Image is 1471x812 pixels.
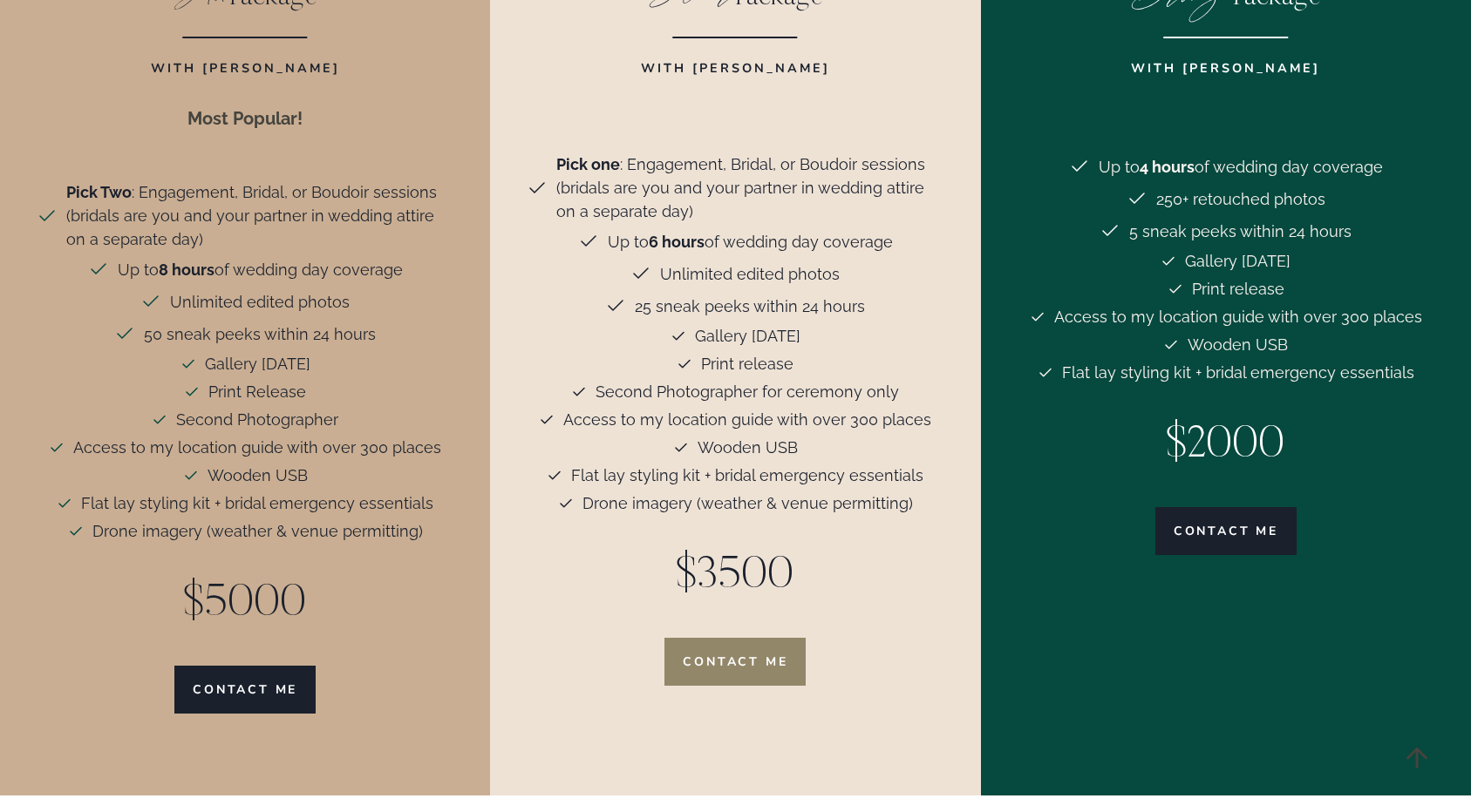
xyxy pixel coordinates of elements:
span: Second Photographer for ceremony only [596,380,899,403]
span: Contact Me [193,680,297,699]
span: Drone imagery (weather & venue permitting) [92,519,423,543]
p: With [PERSON_NAME] [1018,46,1434,105]
span: : Engagement, Bridal, or Boudoir sessions (bridals are you and your partner in wedding attire on ... [66,180,453,251]
p: With [PERSON_NAME] [37,46,453,78]
span: Wooden USB [208,464,308,487]
span: Drone imagery (weather & venue permitting) [582,491,913,515]
span: 250+ retouched photos [1156,187,1325,211]
span: Print release [1192,277,1284,301]
p: $2000 [1018,414,1434,479]
span: Second Photographer [176,408,338,431]
span: Gallery [DATE] [695,324,800,348]
strong: 4 hours [1140,158,1195,176]
span: Access to my location guide with over 300 places [73,436,441,459]
strong: 8 hours [159,261,215,279]
span: 50 sneak peeks within 24 hours [144,322,376,346]
span: 5 sneak peeks within 24 hours [1129,220,1352,243]
span: Up to of wedding day coverage [608,230,893,254]
a: Contact me [1155,507,1297,555]
span: Wooden USB [698,436,798,459]
a: Contact Me [664,638,806,686]
span: Up to of wedding day coverage [1099,155,1383,179]
span: Gallery [DATE] [1185,249,1291,273]
p: With [PERSON_NAME] [527,46,943,105]
p: $5000 [37,572,453,638]
span: Up to of wedding day coverage [118,258,403,281]
span: Contact Me [683,653,787,671]
p: $3500 [527,545,943,610]
span: Unlimited edited photos [660,262,840,286]
strong: Pick one [556,155,620,173]
span: Flat lay styling kit + bridal emergency essentials [81,491,433,515]
a: Scroll to top [1388,729,1445,786]
strong: Most Popular! [187,108,303,129]
strong: 6 hours [649,233,705,251]
span: Print Release [208,380,306,403]
strong: Pick Two [66,183,132,201]
span: Wooden USB [1188,333,1288,356]
span: : Engagement, Bridal, or Boudoir sessions (bridals are you and your partner in wedding attire on ... [556,152,943,223]
span: Gallery [DATE] [205,352,310,376]
span: Contact me [1174,522,1278,540]
span: Flat lay styling kit + bridal emergency essentials [571,464,923,487]
span: Print release [701,352,793,376]
span: Unlimited edited photos [170,290,350,314]
span: Access to my location guide with over 300 places [563,408,931,431]
span: Access to my location guide with over 300 places [1054,305,1422,328]
span: Flat lay styling kit + bridal emergency essentials [1062,361,1414,384]
span: 25 sneak peeks within 24 hours [635,294,865,318]
a: Contact Me [174,666,316,714]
